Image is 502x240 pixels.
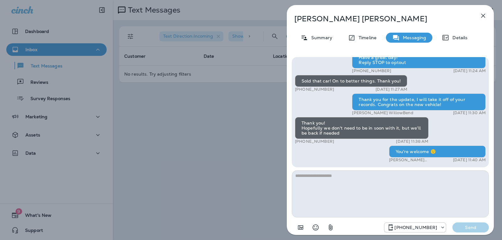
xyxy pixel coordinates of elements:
[453,157,486,163] p: [DATE] 11:40 AM
[394,225,437,230] p: [PHONE_NUMBER]
[389,157,447,163] p: [PERSON_NAME] WillowBend
[352,93,486,110] div: Thank you for the update, I will take it off of your records. Congrats on the new vehicle!
[376,87,407,92] p: [DATE] 11:27 AM
[294,221,307,234] button: Add in a premade template
[352,110,413,115] p: [PERSON_NAME] WillowBend
[295,75,407,87] div: Sold that car! On to better things. Thank you!
[453,68,486,73] p: [DATE] 11:24 AM
[295,139,334,144] p: [PHONE_NUMBER]
[449,35,467,40] p: Details
[384,224,446,231] div: +1 (813) 497-4455
[352,68,391,73] p: [PHONE_NUMBER]
[294,14,466,23] p: [PERSON_NAME] [PERSON_NAME]
[295,87,334,92] p: [PHONE_NUMBER]
[309,221,322,234] button: Select an emoji
[295,117,429,139] div: Thank you! Hopefully we don't need to be in soon with it, but we'll be back if needed
[396,139,428,144] p: [DATE] 11:38 AM
[389,146,486,157] div: You're welcome 🙂
[355,35,376,40] p: Timeline
[400,35,426,40] p: Messaging
[453,110,486,115] p: [DATE] 11:30 AM
[308,35,332,40] p: Summary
